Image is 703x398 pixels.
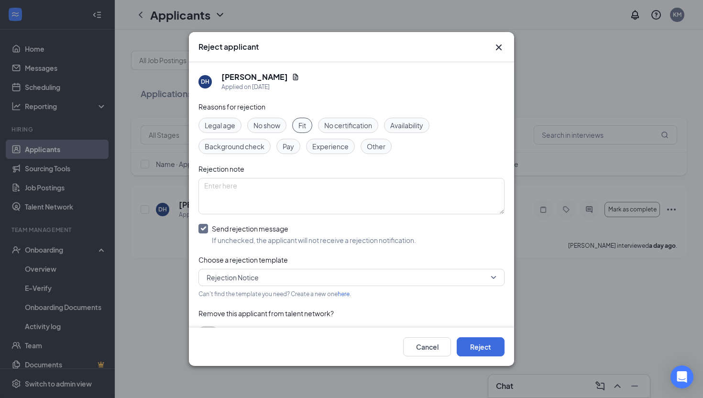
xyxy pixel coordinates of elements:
[253,120,280,131] span: No show
[670,365,693,388] div: Open Intercom Messenger
[283,141,294,152] span: Pay
[403,337,451,356] button: Cancel
[198,309,334,318] span: Remove this applicant from talent network?
[292,73,299,81] svg: Document
[198,290,351,298] span: Can't find the template you need? Create a new one .
[493,42,505,53] svg: Cross
[367,141,385,152] span: Other
[221,82,299,92] div: Applied on [DATE]
[390,120,423,131] span: Availability
[207,270,259,285] span: Rejection Notice
[298,120,306,131] span: Fit
[205,141,264,152] span: Background check
[198,255,288,264] span: Choose a rejection template
[201,77,209,86] div: DH
[338,290,350,298] a: here
[457,337,505,356] button: Reject
[221,72,288,82] h5: [PERSON_NAME]
[198,42,259,52] h3: Reject applicant
[493,42,505,53] button: Close
[198,102,265,111] span: Reasons for rejection
[324,120,372,131] span: No certification
[205,120,235,131] span: Legal age
[312,141,349,152] span: Experience
[221,326,233,338] span: Yes
[198,165,244,173] span: Rejection note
